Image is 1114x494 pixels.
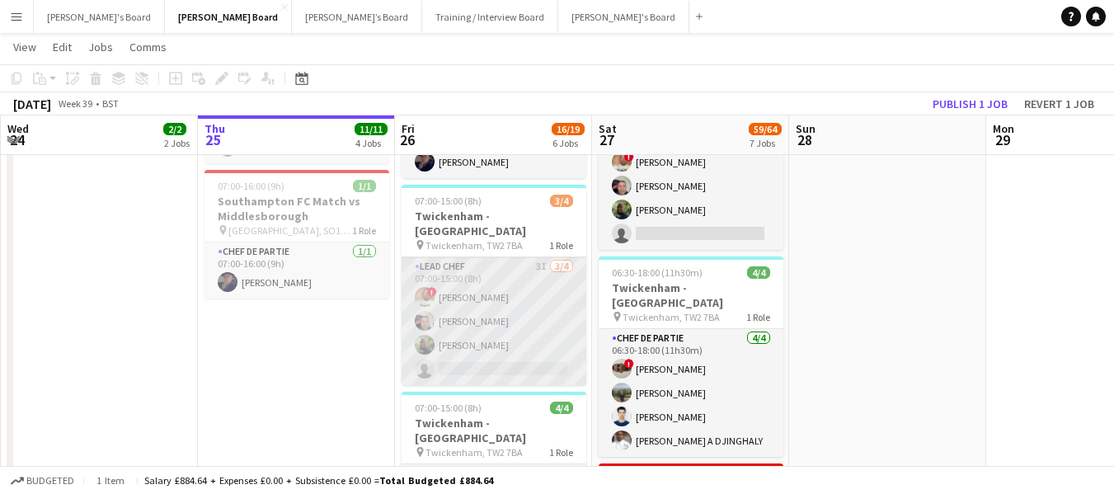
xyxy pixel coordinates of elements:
[399,130,415,149] span: 26
[164,137,190,149] div: 2 Jobs
[623,311,720,323] span: Twickenham, TW2 7BA
[355,123,388,135] span: 11/11
[163,123,186,135] span: 2/2
[165,1,292,33] button: [PERSON_NAME] Board
[624,359,634,369] span: !
[26,475,74,487] span: Budgeted
[427,287,437,297] span: !
[82,36,120,58] a: Jobs
[402,185,586,385] app-job-card: 07:00-15:00 (8h)3/4Twickenham - [GEOGRAPHIC_DATA] Twickenham, TW2 7BA1 RoleLead Chef3I3/407:00-15...
[355,137,387,149] div: 4 Jobs
[34,1,165,33] button: [PERSON_NAME]'s Board
[129,40,167,54] span: Comms
[599,121,617,136] span: Sat
[7,121,29,136] span: Wed
[599,256,783,457] app-job-card: 06:30-18:00 (11h30m)4/4Twickenham - [GEOGRAPHIC_DATA] Twickenham, TW2 7BA1 RoleChef de Partie4/40...
[402,209,586,238] h3: Twickenham - [GEOGRAPHIC_DATA]
[422,1,558,33] button: Training / Interview Board
[202,130,225,149] span: 25
[425,446,523,459] span: Twickenham, TW2 7BA
[204,121,225,136] span: Thu
[747,266,770,279] span: 4/4
[552,137,584,149] div: 6 Jobs
[7,36,43,58] a: View
[218,180,284,192] span: 07:00-16:00 (9h)
[596,130,617,149] span: 27
[102,97,119,110] div: BST
[558,1,689,33] button: [PERSON_NAME]'s Board
[292,1,422,33] button: [PERSON_NAME]’s Board
[228,224,352,237] span: [GEOGRAPHIC_DATA], SO14 5FP
[750,137,781,149] div: 7 Jobs
[91,474,130,487] span: 1 item
[88,40,113,54] span: Jobs
[144,474,493,487] div: Salary £884.64 + Expenses £0.00 + Subsistence £0.00 =
[749,123,782,135] span: 59/64
[13,40,36,54] span: View
[353,180,376,192] span: 1/1
[402,257,586,385] app-card-role: Lead Chef3I3/407:00-15:00 (8h)![PERSON_NAME][PERSON_NAME][PERSON_NAME]
[53,40,72,54] span: Edit
[552,123,585,135] span: 16/19
[746,311,770,323] span: 1 Role
[793,130,816,149] span: 28
[5,130,29,149] span: 24
[926,93,1014,115] button: Publish 1 job
[204,194,389,223] h3: Southampton FC Match vs Middlesborough
[54,97,96,110] span: Week 39
[796,121,816,136] span: Sun
[204,170,389,299] app-job-card: 07:00-16:00 (9h)1/1Southampton FC Match vs Middlesborough [GEOGRAPHIC_DATA], SO14 5FP1 RoleChef d...
[550,195,573,207] span: 3/4
[612,266,703,279] span: 06:30-18:00 (11h30m)
[993,121,1014,136] span: Mon
[599,329,783,457] app-card-role: Chef de Partie4/406:30-18:00 (11h30m)![PERSON_NAME][PERSON_NAME][PERSON_NAME][PERSON_NAME] A DJIN...
[549,446,573,459] span: 1 Role
[402,121,415,136] span: Fri
[990,130,1014,149] span: 29
[379,474,493,487] span: Total Budgeted £884.64
[415,402,482,414] span: 07:00-15:00 (8h)
[204,242,389,299] app-card-role: Chef de Partie1/107:00-16:00 (9h)[PERSON_NAME]
[415,195,482,207] span: 07:00-15:00 (8h)
[8,472,77,490] button: Budgeted
[402,416,586,445] h3: Twickenham - [GEOGRAPHIC_DATA]
[123,36,173,58] a: Comms
[624,152,634,162] span: !
[550,402,573,414] span: 4/4
[425,239,523,252] span: Twickenham, TW2 7BA
[1018,93,1101,115] button: Revert 1 job
[46,36,78,58] a: Edit
[599,280,783,310] h3: Twickenham - [GEOGRAPHIC_DATA]
[599,122,783,250] app-card-role: Lead Chef3I3/406:30-18:00 (11h30m)![PERSON_NAME][PERSON_NAME][PERSON_NAME]
[13,96,51,112] div: [DATE]
[549,239,573,252] span: 1 Role
[352,224,376,237] span: 1 Role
